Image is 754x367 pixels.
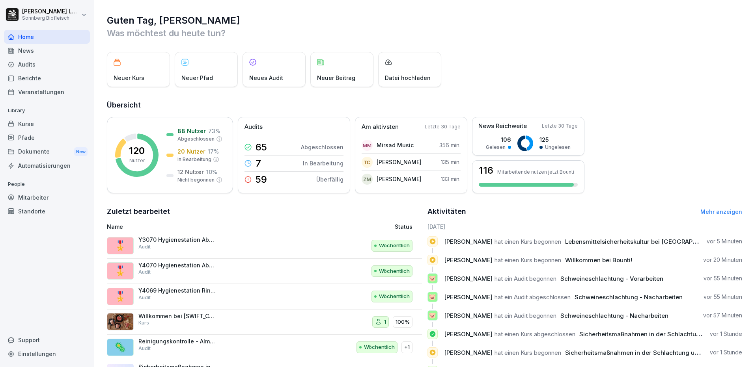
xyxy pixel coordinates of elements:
[107,27,742,39] p: Was möchtest du heute tun?
[479,166,493,175] h3: 116
[4,145,90,159] div: Dokumente
[4,30,90,44] a: Home
[404,343,410,351] p: +1
[362,122,399,132] p: Am aktivsten
[539,135,571,144] p: 125
[362,157,373,168] div: TC
[495,256,561,264] span: hat einen Kurs begonnen
[4,145,90,159] a: DokumenteNew
[560,275,663,282] span: Schweineschlachtung - Vorarbeiten
[495,238,561,245] span: hat einen Kurs begonnen
[579,330,748,338] span: Sicherheitsmaßnahmen in der Schlachtung und Zerlegung
[138,236,217,243] p: Y3070 Hygienestation Abgang Wurstbetrieb
[138,287,217,294] p: Y4069 Hygienestation Rinderbetrieb
[107,100,742,111] h2: Übersicht
[364,343,395,351] p: Wöchentlich
[208,127,220,135] p: 73 %
[114,264,126,278] p: 🎖️
[377,141,414,149] p: Mirsad Music
[384,318,386,326] p: 1
[4,333,90,347] div: Support
[4,347,90,361] a: Einstellungen
[704,274,742,282] p: vor 55 Minuten
[301,143,343,151] p: Abgeschlossen
[249,74,283,82] p: Neues Audit
[444,293,493,301] span: [PERSON_NAME]
[244,122,263,132] p: Audits
[703,256,742,264] p: vor 20 Minuten
[177,156,211,163] p: In Bearbeitung
[707,237,742,245] p: vor 5 Minuten
[4,104,90,117] p: Library
[4,191,90,204] a: Mitarbeiter
[377,175,422,183] p: [PERSON_NAME]
[177,127,206,135] p: 88 Nutzer
[377,158,422,166] p: [PERSON_NAME]
[545,144,571,151] p: Ungelesen
[138,262,217,269] p: Y4070 Hygienestation Abgang Rinderzerlegung
[495,312,556,319] span: hat ein Audit begonnen
[486,135,511,144] p: 106
[107,233,422,259] a: 🎖️Y3070 Hygienestation Abgang WurstbetriebAuditWöchentlich
[129,157,145,164] p: Nutzer
[177,135,215,143] p: Abgeschlossen
[495,349,561,356] span: hat einen Kurs begonnen
[107,259,422,284] a: 🎖️Y4070 Hygienestation Abgang RinderzerlegungAuditWöchentlich
[379,267,410,275] p: Wöchentlich
[427,222,743,231] h6: [DATE]
[4,131,90,145] a: Pfade
[441,175,461,183] p: 133 min.
[700,208,742,215] a: Mehr anzeigen
[439,141,461,149] p: 356 min.
[429,273,436,284] p: 🐷
[181,74,213,82] p: Neuer Pfad
[425,123,461,130] p: Letzte 30 Tage
[379,293,410,300] p: Wöchentlich
[362,174,373,185] div: ZM
[560,312,668,319] span: Schweineschlachtung - Nacharbeiten
[4,204,90,218] a: Standorte
[575,293,683,301] span: Schweineschlachtung - Nacharbeiten
[444,349,493,356] span: [PERSON_NAME]
[4,44,90,57] div: News
[444,330,493,338] span: [PERSON_NAME]
[710,330,742,338] p: vor 1 Stunde
[74,147,88,156] div: New
[107,14,742,27] h1: Guten Tag, [PERSON_NAME]
[107,284,422,310] a: 🎖️Y4069 Hygienestation RinderbetriebAuditWöchentlich
[138,294,151,301] p: Audit
[22,15,80,21] p: Sonnberg Biofleisch
[107,335,422,360] a: 🦠Reinigungskontrolle - Almstraße, Schlachtung/ZerlegungAuditWöchentlich+1
[138,338,217,345] p: Reinigungskontrolle - Almstraße, Schlachtung/Zerlegung
[444,312,493,319] span: [PERSON_NAME]
[565,349,733,356] span: Sicherheitsmaßnahmen in der Schlachtung und Zerlegung
[427,206,466,217] h2: Aktivitäten
[303,159,343,167] p: In Bearbeitung
[4,178,90,191] p: People
[429,310,436,321] p: 🐷
[441,158,461,166] p: 135 min.
[177,168,204,176] p: 12 Nutzer
[385,74,431,82] p: Datei hochladen
[114,340,126,354] p: 🦠
[542,122,578,130] p: Letzte 30 Tage
[114,289,126,304] p: 🎖️
[4,85,90,99] div: Veranstaltungen
[22,8,80,15] p: [PERSON_NAME] Lumetsberger
[114,74,144,82] p: Neuer Kurs
[138,319,149,326] p: Kurs
[177,176,215,183] p: Nicht begonnen
[177,147,205,156] p: 20 Nutzer
[395,222,412,231] p: Status
[256,143,267,152] p: 65
[316,175,343,183] p: Überfällig
[4,57,90,71] a: Audits
[206,168,217,176] p: 10 %
[4,159,90,172] a: Automatisierungen
[565,238,722,245] span: Lebensmittelsicherheitskultur bei [GEOGRAPHIC_DATA]
[107,310,422,335] a: Willkommen bei [SWIFT_CODE] BiofleischKurs1100%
